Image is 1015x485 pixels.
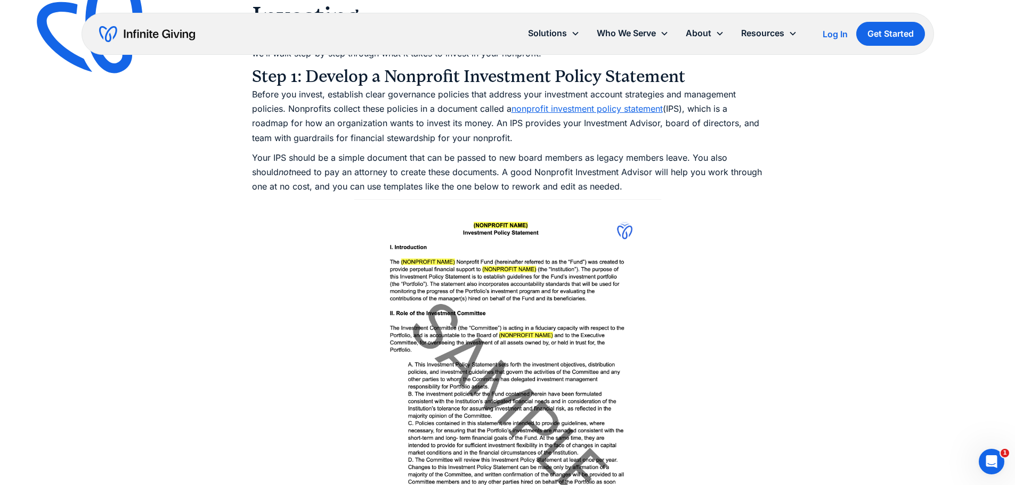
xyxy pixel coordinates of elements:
[519,22,588,45] div: Solutions
[252,151,764,194] p: Your IPS should be a simple document that can be passed to new board members as legacy members le...
[677,22,733,45] div: About
[597,26,656,40] div: Who We Serve
[823,30,848,38] div: Log In
[99,26,195,43] a: home
[733,22,806,45] div: Resources
[979,449,1004,474] iframe: Intercom live chat
[1001,449,1009,457] span: 1
[823,28,848,40] a: Log In
[511,103,663,114] a: nonprofit investment policy statement
[686,26,711,40] div: About
[856,22,925,46] a: Get Started
[741,26,784,40] div: Resources
[279,167,291,177] em: not
[252,87,764,145] p: Before you invest, establish clear governance policies that address your investment account strat...
[252,66,764,87] h3: Step 1: Develop a Nonprofit Investment Policy Statement
[588,22,677,45] div: Who We Serve
[528,26,567,40] div: Solutions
